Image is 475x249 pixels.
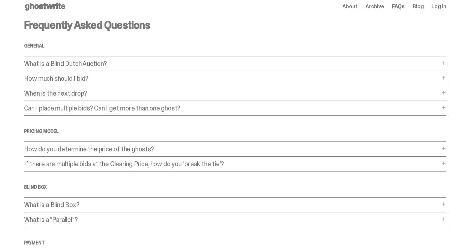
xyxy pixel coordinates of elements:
a: Log in [431,4,446,9]
a: About [342,4,358,9]
p: Can I place multiple bids? Can I get more than one ghost? [24,105,440,111]
p: What is a Blind Box? [24,202,440,208]
a: Archive [365,4,384,9]
p: When is the next drop? [24,90,440,97]
p: If there are multiple bids at the Clearing Price, how do you ‘break the tie’? [24,161,440,167]
p: How do you determine the price of the ghosts? [24,146,440,152]
h4: Pricing Model [24,129,446,134]
p: What is a "Parallel"? [24,216,440,223]
h4: Payment [24,240,446,245]
h3: Frequently Asked Questions [24,20,446,30]
a: FAQs [392,4,405,9]
p: How much should I bid? [24,75,440,82]
h4: General [24,44,446,48]
a: Blog [413,4,424,9]
p: What is a Blind Dutch Auction? [24,60,440,67]
h4: Blind Box [24,185,446,189]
